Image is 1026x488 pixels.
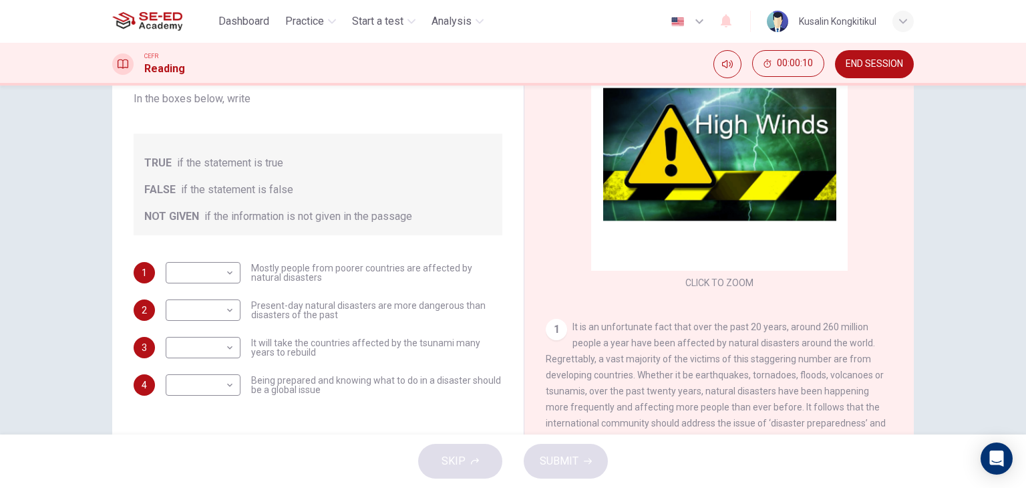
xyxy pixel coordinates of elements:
span: 00:00:10 [777,58,813,69]
div: Kusalin Kongkitikul [799,13,876,29]
span: if the statement is true [177,155,283,171]
button: END SESSION [835,50,914,78]
a: SE-ED Academy logo [112,8,213,35]
h1: Reading [144,61,185,77]
button: 00:00:10 [752,50,824,77]
span: Mostly people from poorer countries are affected by natural disasters [251,263,502,282]
button: Analysis [426,9,489,33]
button: Start a test [347,9,421,33]
span: TRUE [144,155,172,171]
span: It will take the countries affected by the tsunami many years to rebuild [251,338,502,357]
span: Dashboard [218,13,269,29]
span: Start a test [352,13,403,29]
span: FALSE [144,182,176,198]
span: Practice [285,13,324,29]
span: 4 [142,380,147,390]
span: 2 [142,306,147,315]
button: Practice [280,9,341,33]
div: 1 [546,319,567,340]
span: if the statement is false [181,182,293,198]
span: Being prepared and knowing what to do in a disaster should be a global issue [251,376,502,394]
div: Mute [713,50,741,78]
button: Dashboard [213,9,275,33]
span: Present-day natural disasters are more dangerous than disasters of the past [251,301,502,320]
span: CEFR [144,51,158,61]
div: Open Intercom Messenger [981,443,1013,475]
img: SE-ED Academy logo [112,8,182,35]
span: It is an unfortunate fact that over the past 20 years, around 260 million people a year have been... [546,322,886,445]
img: en [669,17,686,27]
div: Hide [752,50,824,78]
span: END SESSION [846,59,903,70]
span: 3 [142,343,147,352]
img: Profile picture [767,11,788,32]
span: NOT GIVEN [144,209,199,225]
span: 1 [142,268,147,277]
span: if the information is not given in the passage [204,209,412,225]
span: Analysis [432,13,472,29]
